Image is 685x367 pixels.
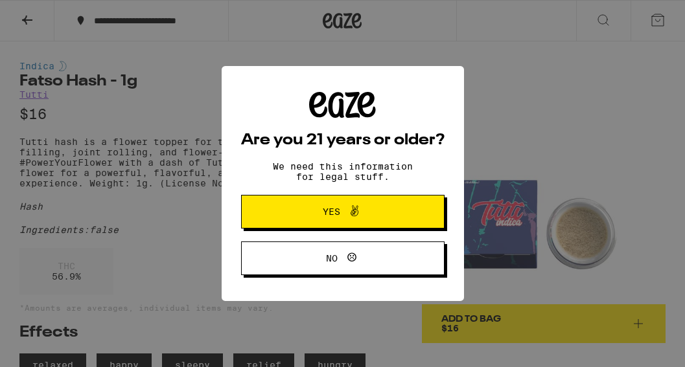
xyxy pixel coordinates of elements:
[241,241,445,275] button: No
[262,161,424,182] p: We need this information for legal stuff.
[323,207,340,216] span: Yes
[326,254,338,263] span: No
[241,133,445,148] h2: Are you 21 years or older?
[241,195,445,228] button: Yes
